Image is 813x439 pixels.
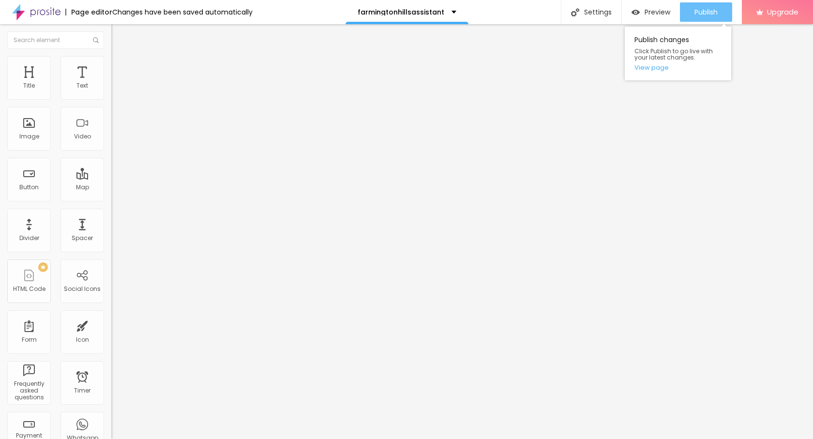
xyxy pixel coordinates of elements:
div: Map [76,184,89,191]
span: Click Publish to go live with your latest changes. [634,48,722,61]
img: Icone [571,8,579,16]
div: Changes have been saved automatically [112,9,253,15]
div: Spacer [72,235,93,242]
div: Frequently asked questions [10,380,48,401]
span: Upgrade [767,8,798,16]
div: Form [22,336,37,343]
button: Publish [680,2,732,22]
input: Search element [7,31,104,49]
div: Image [19,133,39,140]
div: Divider [19,235,39,242]
div: Video [74,133,91,140]
div: Page editor [65,9,112,15]
div: Button [19,184,39,191]
img: view-1.svg [632,8,640,16]
div: Icon [76,336,89,343]
div: Text [76,82,88,89]
div: Publish changes [625,27,731,80]
div: HTML Code [13,286,45,292]
div: Social Icons [64,286,101,292]
span: Preview [645,8,670,16]
p: farmingtonhillsassistant [358,9,444,15]
span: Publish [694,8,718,16]
button: Preview [622,2,680,22]
a: View page [634,64,722,71]
img: Icone [93,37,99,43]
div: Timer [74,387,90,394]
div: Title [23,82,35,89]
